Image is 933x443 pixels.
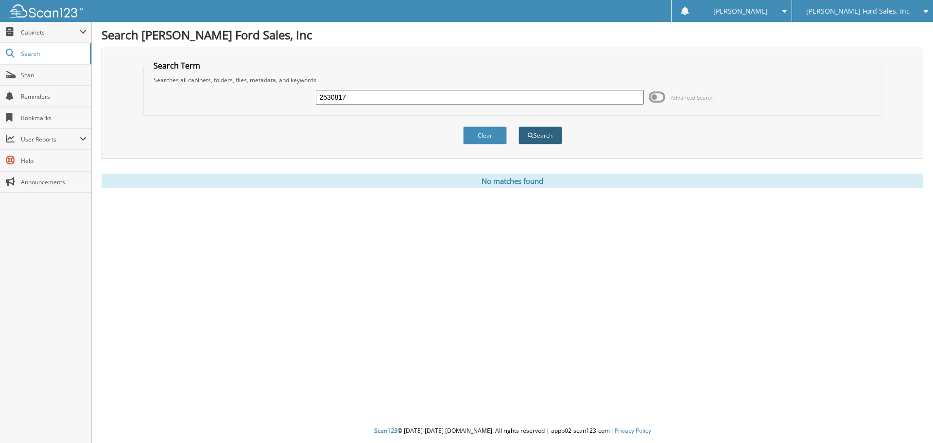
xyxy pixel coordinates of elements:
span: Help [21,157,86,165]
button: Search [518,126,562,144]
div: Searches all cabinets, folders, files, metadata, and keywords [149,76,877,84]
legend: Search Term [149,60,205,71]
span: Scan123 [374,426,397,435]
a: Privacy Policy [615,426,651,435]
span: Search [21,50,85,58]
span: Cabinets [21,28,80,36]
div: No matches found [102,174,923,188]
span: Bookmarks [21,114,86,122]
span: Scan [21,71,86,79]
button: Clear [463,126,507,144]
h1: Search [PERSON_NAME] Ford Sales, Inc [102,27,923,43]
img: scan123-logo-white.svg [10,4,83,18]
span: User Reports [21,135,80,143]
span: Reminders [21,92,86,101]
span: [PERSON_NAME] [713,8,768,14]
span: Announcements [21,178,86,186]
div: © [DATE]-[DATE] [DOMAIN_NAME]. All rights reserved | appb02-scan123-com | [92,419,933,443]
span: [PERSON_NAME] Ford Sales, Inc [806,8,910,14]
span: Advanced Search [671,94,714,101]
